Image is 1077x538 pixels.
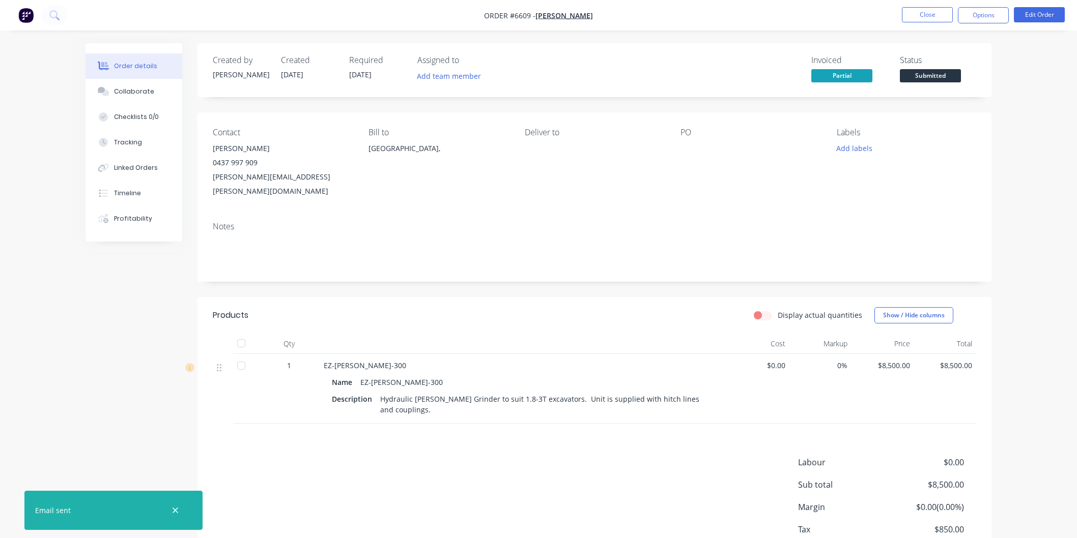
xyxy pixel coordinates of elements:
[114,138,142,147] div: Tracking
[900,69,961,82] span: Submitted
[412,69,487,83] button: Add team member
[789,334,852,354] div: Markup
[798,456,889,468] span: Labour
[889,501,964,513] span: $0.00 ( 0.00 %)
[525,128,664,137] div: Deliver to
[114,189,141,198] div: Timeline
[86,130,182,155] button: Tracking
[259,334,320,354] div: Qty
[114,163,158,172] div: Linked Orders
[86,155,182,181] button: Linked Orders
[213,141,352,198] div: [PERSON_NAME]0437 997 909[PERSON_NAME][EMAIL_ADDRESS][PERSON_NAME][DOMAIN_NAME]
[349,55,405,65] div: Required
[1014,7,1065,22] button: Edit Order
[798,479,889,491] span: Sub total
[213,156,352,170] div: 0437 997 909
[417,55,519,65] div: Assigned to
[376,392,715,417] div: Hydraulic [PERSON_NAME] Grinder to suit 1.8-3T excavators. Unit is supplied with hitch lines and ...
[356,375,447,390] div: EZ-[PERSON_NAME]-300
[798,523,889,535] span: Tax
[86,53,182,79] button: Order details
[213,141,352,156] div: [PERSON_NAME]
[484,11,535,20] span: Order #6609 -
[417,69,487,83] button: Add team member
[332,375,356,390] div: Name
[874,307,953,323] button: Show / Hide columns
[831,141,877,155] button: Add labels
[287,360,291,371] span: 1
[349,70,372,79] span: [DATE]
[535,11,593,20] a: [PERSON_NAME]
[332,392,376,406] div: Description
[837,128,976,137] div: Labels
[958,7,1009,23] button: Options
[793,360,848,371] span: 0%
[778,310,862,320] label: Display actual quantities
[811,55,888,65] div: Invoiced
[856,360,910,371] span: $8,500.00
[369,141,508,156] div: [GEOGRAPHIC_DATA],
[86,104,182,130] button: Checklists 0/0
[811,69,872,82] span: Partial
[35,505,71,516] div: Email sent
[114,214,152,223] div: Profitability
[213,170,352,198] div: [PERSON_NAME][EMAIL_ADDRESS][PERSON_NAME][DOMAIN_NAME]
[731,360,785,371] span: $0.00
[213,55,269,65] div: Created by
[900,69,961,84] button: Submitted
[681,128,820,137] div: PO
[798,501,889,513] span: Margin
[213,222,976,231] div: Notes
[86,206,182,231] button: Profitability
[213,69,269,80] div: [PERSON_NAME]
[114,112,159,122] div: Checklists 0/0
[914,334,977,354] div: Total
[918,360,973,371] span: $8,500.00
[852,334,914,354] div: Price
[324,361,406,370] span: EZ-[PERSON_NAME]-300
[902,7,953,22] button: Close
[281,70,303,79] span: [DATE]
[889,523,964,535] span: $850.00
[369,128,508,137] div: Bill to
[114,62,157,71] div: Order details
[213,128,352,137] div: Contact
[86,181,182,206] button: Timeline
[114,87,154,96] div: Collaborate
[18,8,34,23] img: Factory
[213,309,248,321] div: Products
[86,79,182,104] button: Collaborate
[889,456,964,468] span: $0.00
[281,55,337,65] div: Created
[369,141,508,174] div: [GEOGRAPHIC_DATA],
[727,334,789,354] div: Cost
[900,55,976,65] div: Status
[889,479,964,491] span: $8,500.00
